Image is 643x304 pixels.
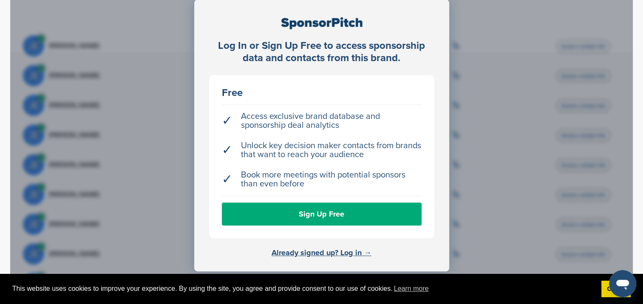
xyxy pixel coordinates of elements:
[222,108,422,134] li: Access exclusive brand database and sponsorship deal analytics
[222,88,422,98] div: Free
[601,281,631,298] a: dismiss cookie message
[209,40,434,65] div: Log In or Sign Up Free to access sponsorship data and contacts from this brand.
[609,270,636,297] iframe: Button to launch messaging window
[222,137,422,163] li: Unlock key decision maker contacts from brands that want to reach your audience
[393,282,430,295] a: learn more about cookies
[272,248,371,257] a: Already signed up? Log in →
[222,146,232,155] span: ✓
[222,166,422,193] li: Book more meetings with potential sponsors than even before
[12,282,595,295] span: This website uses cookies to improve your experience. By using the site, you agree and provide co...
[222,203,422,225] a: Sign Up Free
[222,116,232,125] span: ✓
[222,175,232,184] span: ✓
